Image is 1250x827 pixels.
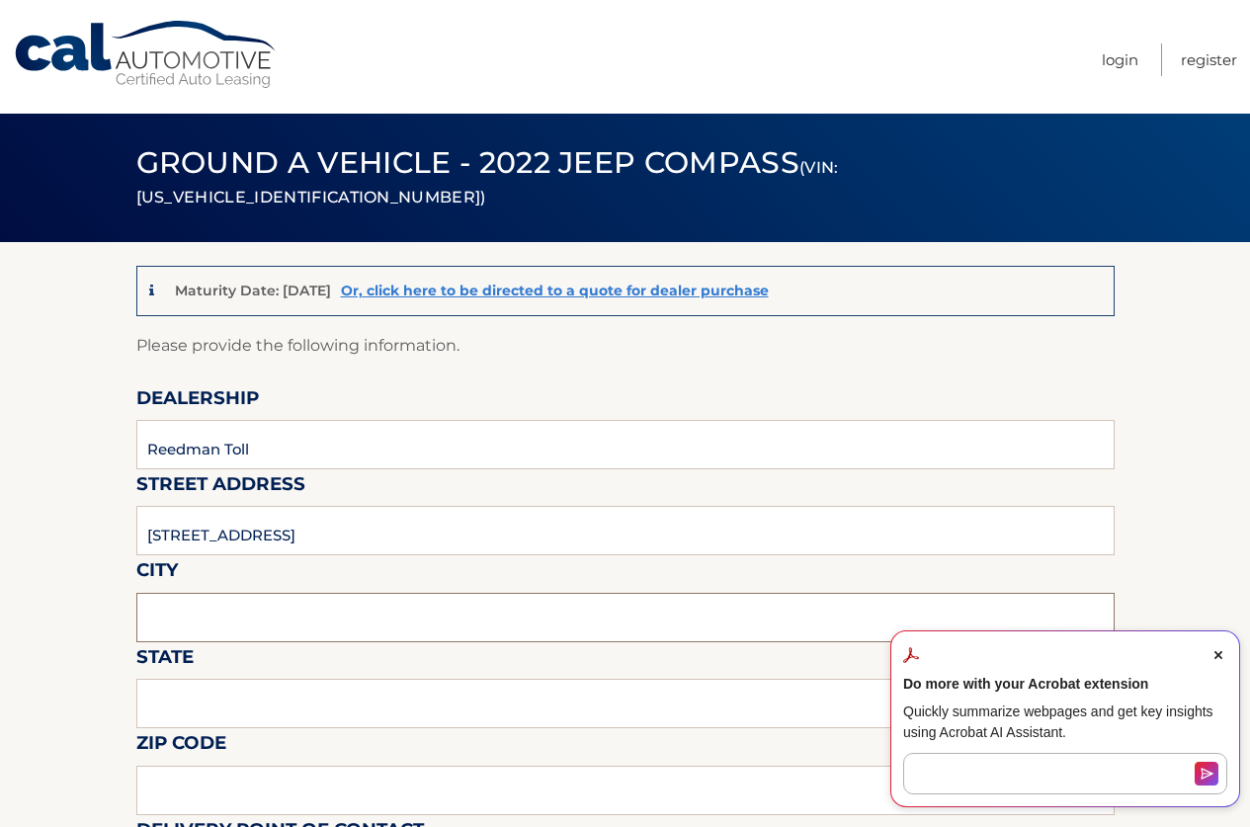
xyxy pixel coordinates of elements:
[136,158,839,207] small: (VIN: [US_VEHICLE_IDENTIFICATION_NUMBER])
[175,282,331,299] p: Maturity Date: [DATE]
[136,728,226,765] label: Zip Code
[136,383,259,420] label: Dealership
[136,555,178,592] label: City
[136,469,305,506] label: Street Address
[136,332,1115,360] p: Please provide the following information.
[136,144,839,210] span: Ground a Vehicle - 2022 Jeep Compass
[136,642,194,679] label: State
[13,20,280,90] a: Cal Automotive
[1102,43,1138,76] a: Login
[341,282,769,299] a: Or, click here to be directed to a quote for dealer purchase
[1181,43,1237,76] a: Register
